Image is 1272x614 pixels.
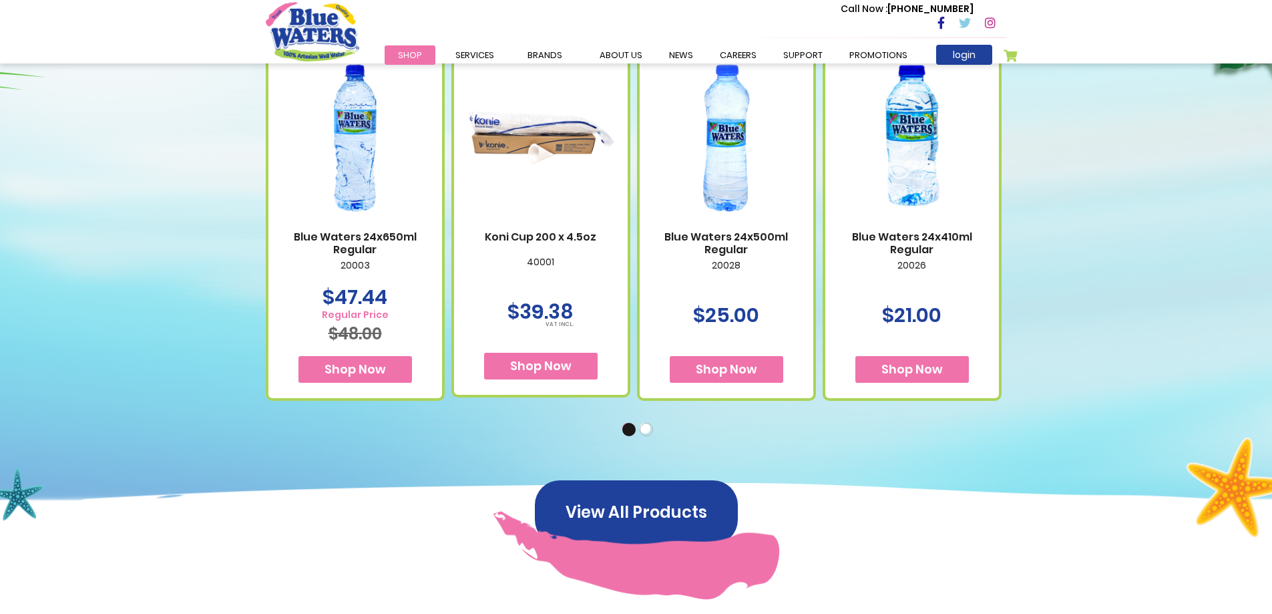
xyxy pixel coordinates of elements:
a: login [936,45,992,65]
p: 20028 [653,260,800,288]
span: Shop [398,49,422,61]
span: Brands [527,49,562,61]
img: Koni Cup 200 x 4.5oz [467,46,614,230]
img: Blue Waters 24x650ml Regular [282,46,429,230]
a: Promotions [836,45,921,65]
p: 40001 [467,257,614,285]
a: News [656,45,706,65]
a: Blue Waters 24x410ml Regular [839,231,986,256]
span: $47.44 [323,283,387,311]
a: about us [586,45,656,65]
a: store logo [266,2,359,61]
a: Blue Waters 24x650ml Regular [282,231,429,256]
p: [PHONE_NUMBER] [841,2,974,16]
p: 20003 [282,260,429,288]
a: Koni Cup 200 x 4.5oz [467,231,614,243]
span: $21.00 [882,301,941,329]
button: Shop Now [298,356,412,383]
button: Shop Now [855,356,969,383]
img: Blue Waters 24x500ml Regular [653,46,800,230]
span: Regular Price [322,309,389,321]
span: Shop Now [325,361,386,377]
span: $25.00 [693,301,759,329]
button: 2 of 2 [640,423,653,436]
a: careers [706,45,770,65]
a: support [770,45,836,65]
a: View All Products [535,504,738,519]
button: 1 of 2 [622,423,636,436]
button: Shop Now [484,353,598,379]
img: Blue Waters 24x410ml Regular [839,46,986,230]
span: Services [455,49,494,61]
span: Shop Now [696,361,757,377]
p: 20026 [839,260,986,288]
a: Blue Waters 24x500ml Regular [653,231,800,256]
span: Shop Now [881,361,943,377]
span: Shop Now [510,357,572,374]
button: Shop Now [670,356,783,383]
span: $39.38 [507,297,574,326]
button: View All Products [535,480,738,545]
span: $48.00 [329,323,382,345]
span: Call Now : [841,2,887,15]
